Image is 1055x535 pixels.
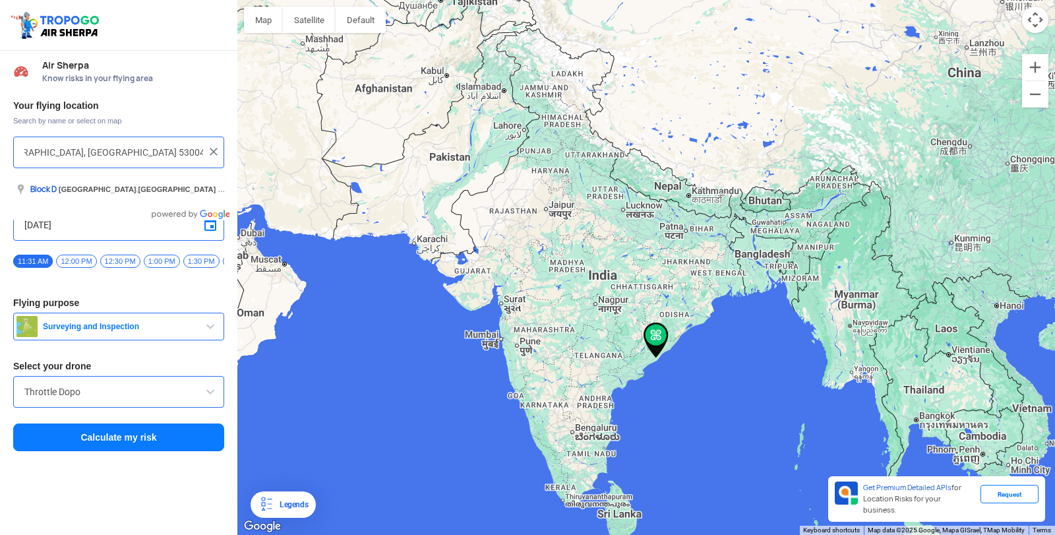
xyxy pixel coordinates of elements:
span: 2:00 PM [223,255,259,268]
img: ic_tgdronemaps.svg [10,10,104,40]
div: for Location Risks for your business. [858,482,980,517]
button: Keyboard shortcuts [803,526,860,535]
span: Get Premium Detailed APIs [863,483,951,492]
span: 1:00 PM [144,255,180,268]
span: Know risks in your flying area [42,73,224,84]
button: Zoom out [1022,81,1048,108]
h3: Select your drone [13,362,224,371]
div: Legends [274,497,308,513]
span: , [59,185,242,193]
img: survey.png [16,316,38,337]
img: Premium APIs [835,482,858,505]
span: 530049 [218,185,242,193]
button: Map camera controls [1022,7,1048,33]
span: 11:31 AM [13,255,53,268]
button: Show satellite imagery [283,7,336,33]
span: [GEOGRAPHIC_DATA] [59,185,136,193]
input: Select Date [24,217,213,233]
input: Search by name or Brand [24,384,213,400]
span: 1:30 PM [183,255,220,268]
span: Surveying and Inspection [38,321,202,332]
img: ic_close.png [207,145,220,158]
img: Legends [258,497,274,513]
h3: Flying purpose [13,298,224,307]
span: Air Sherpa [42,60,224,71]
button: Surveying and Inspection [13,313,224,340]
span: [GEOGRAPHIC_DATA] [138,185,216,193]
button: Zoom in [1022,54,1048,80]
a: Open this area in Google Maps (opens a new window) [241,518,284,535]
input: Search your flying location [24,144,203,160]
button: Calculate my risk [13,424,224,451]
a: Terms [1033,526,1051,534]
span: 12:30 PM [100,255,140,268]
img: Risk Scores [13,63,29,79]
img: Google [241,518,284,535]
span: Search by name or select on map [13,115,224,126]
span: Map data ©2025 Google, Mapa GISrael, TMap Mobility [868,526,1025,534]
div: Request [980,485,1039,503]
span: Block D [30,184,57,195]
h3: Your flying location [13,101,224,110]
span: 12:00 PM [56,255,96,268]
button: Show street map [244,7,283,33]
